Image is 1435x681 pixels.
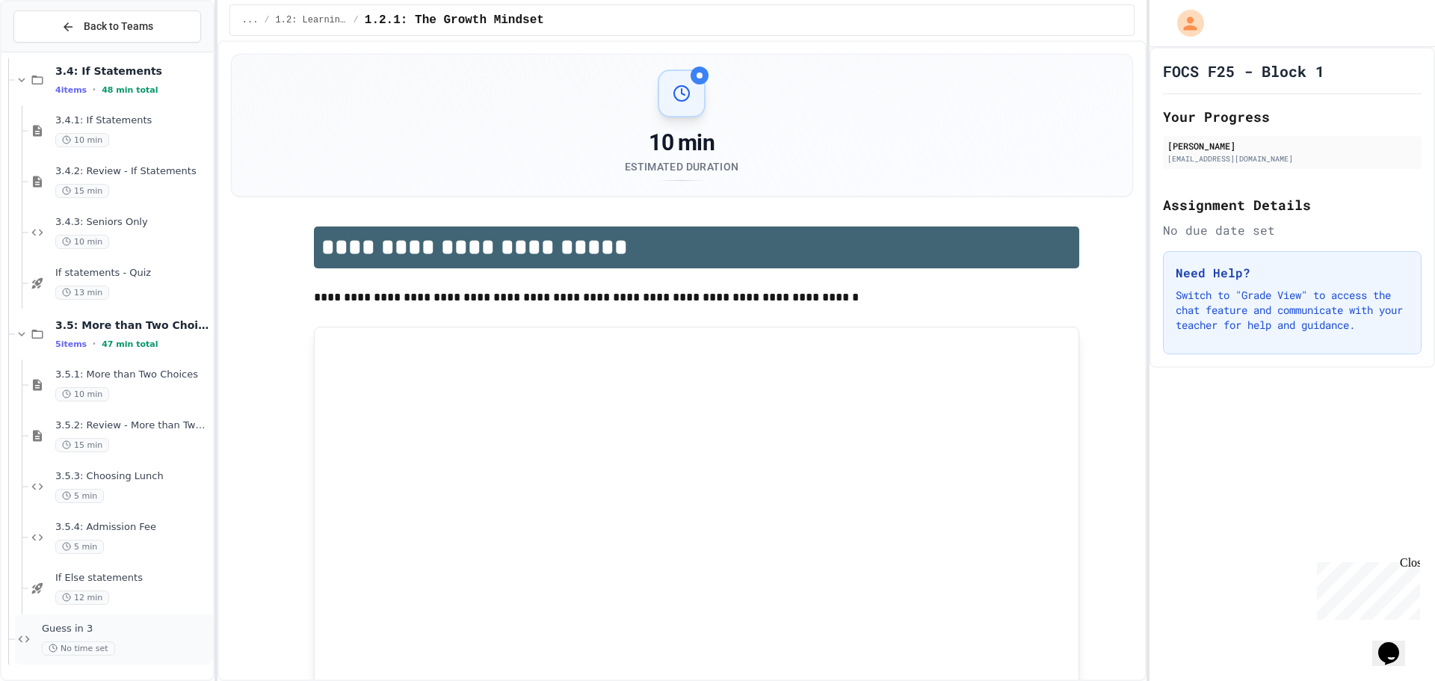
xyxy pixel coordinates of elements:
button: Back to Teams [13,10,201,43]
div: 10 min [625,129,738,156]
span: 3.5.2: Review - More than Two Choices [55,419,210,432]
span: 3.5.3: Choosing Lunch [55,470,210,483]
span: 3.4: If Statements [55,64,210,78]
span: If statements - Quiz [55,267,210,280]
span: 5 min [55,540,104,554]
span: 5 items [55,339,87,349]
span: 10 min [55,387,109,401]
p: Switch to "Grade View" to access the chat feature and communicate with your teacher for help and ... [1176,288,1409,333]
div: No due date set [1163,221,1422,239]
span: 12 min [55,591,109,605]
span: Back to Teams [84,19,153,34]
span: 5 min [55,489,104,503]
span: 48 min total [102,85,158,95]
span: 3.5.1: More than Two Choices [55,369,210,381]
span: 3.4.3: Seniors Only [55,216,210,229]
div: Estimated Duration [625,159,738,174]
span: 3.5: More than Two Choices [55,318,210,332]
span: 3.5.4: Admission Fee [55,521,210,534]
div: [EMAIL_ADDRESS][DOMAIN_NAME] [1167,153,1417,164]
h3: Need Help? [1176,264,1409,282]
div: Chat with us now!Close [6,6,103,95]
span: No time set [42,641,115,656]
iframe: chat widget [1311,556,1420,620]
span: ... [242,14,259,26]
div: My Account [1161,6,1208,40]
h2: Your Progress [1163,106,1422,127]
span: / [354,14,359,26]
span: 13 min [55,286,109,300]
span: 3.4.1: If Statements [55,114,210,127]
span: 1.2.1: The Growth Mindset [365,11,544,29]
span: • [93,84,96,96]
span: • [93,338,96,350]
div: [PERSON_NAME] [1167,139,1417,152]
span: 3.4.2: Review - If Statements [55,165,210,178]
span: 15 min [55,438,109,452]
span: 10 min [55,235,109,249]
span: Guess in 3 [42,623,210,635]
span: If Else statements [55,572,210,585]
span: 10 min [55,133,109,147]
h1: FOCS F25 - Block 1 [1163,61,1324,81]
span: 4 items [55,85,87,95]
span: 47 min total [102,339,158,349]
span: / [264,14,269,26]
span: 1.2: Learning to Solve Hard Problems [276,14,348,26]
h2: Assignment Details [1163,194,1422,215]
iframe: chat widget [1372,621,1420,666]
span: 15 min [55,184,109,198]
